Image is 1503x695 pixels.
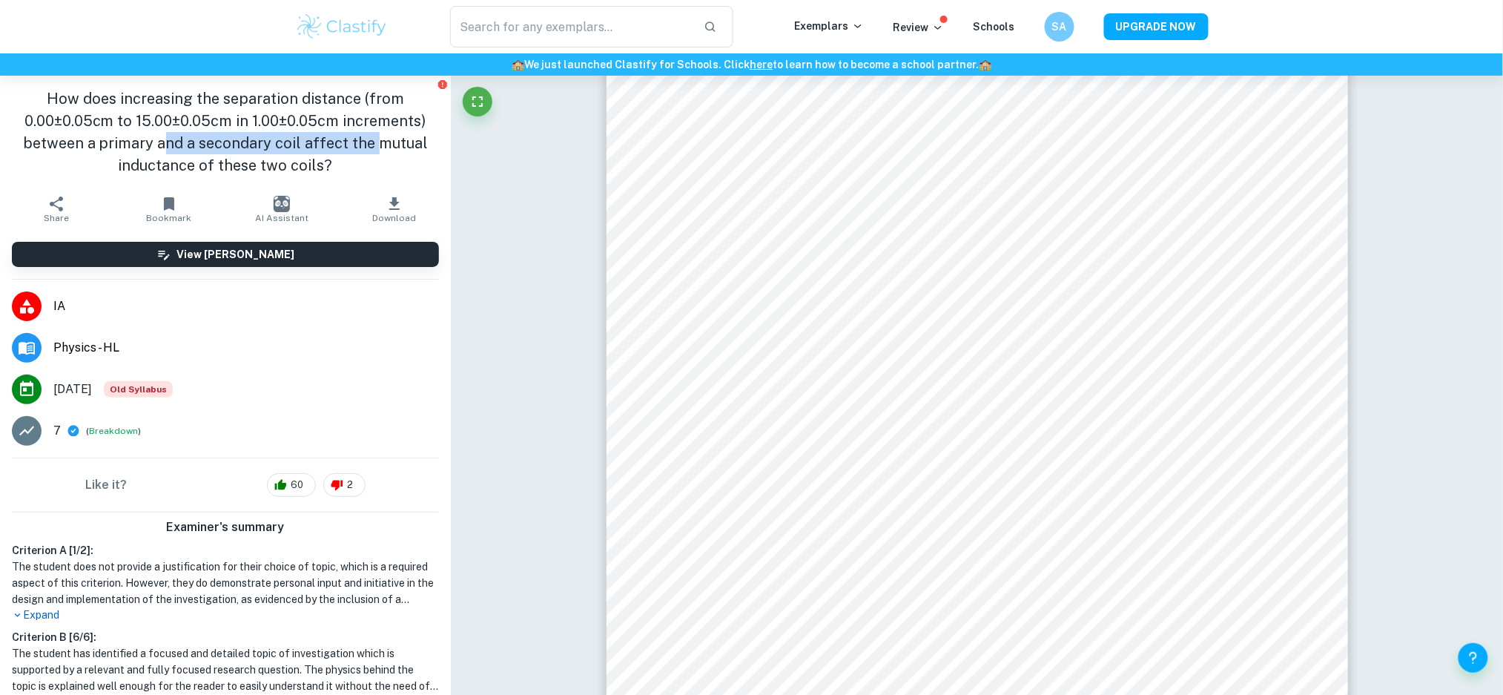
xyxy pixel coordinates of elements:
img: Clastify logo [295,12,389,42]
span: 🏫 [979,59,991,70]
div: Starting from the May 2025 session, the Physics IA requirements have changed. It's OK to refer to... [104,381,173,398]
span: [DATE] [53,381,92,398]
span: Download [373,213,417,223]
button: Report issue [437,79,448,90]
span: 60 [283,478,311,493]
h6: SA [1051,19,1068,35]
button: Help and Feedback [1459,643,1488,673]
button: Download [338,188,451,230]
h1: The student does not provide a justification for their choice of topic, which is a required aspec... [12,559,439,607]
h6: Criterion A [ 1 / 2 ]: [12,542,439,559]
span: Bookmark [147,213,192,223]
button: Bookmark [113,188,225,230]
button: View [PERSON_NAME] [12,242,439,267]
p: Expand [12,607,439,623]
span: ( ) [86,424,141,438]
a: Schools [974,21,1015,33]
div: 60 [267,473,316,497]
p: Exemplars [795,18,864,34]
a: here [750,59,773,70]
div: 2 [323,473,366,497]
span: Share [44,213,69,223]
h1: How does increasing the separation distance (from 0.00±0.05cm to 15.00±0.05cm in 1.00±0.05cm incr... [12,88,439,177]
span: IA [53,297,439,315]
button: Breakdown [89,424,138,438]
p: Review [893,19,944,36]
button: UPGRADE NOW [1104,13,1209,40]
h6: Like it? [85,476,127,494]
p: 7 [53,422,61,440]
input: Search for any exemplars... [450,6,693,47]
h6: Examiner's summary [6,518,445,536]
span: Old Syllabus [104,381,173,398]
button: Fullscreen [463,87,492,116]
h1: The student has identified a focused and detailed topic of investigation which is supported by a ... [12,645,439,694]
h6: Criterion B [ 6 / 6 ]: [12,629,439,645]
h6: We just launched Clastify for Schools. Click to learn how to become a school partner. [3,56,1500,73]
span: AI Assistant [255,213,308,223]
span: Physics - HL [53,339,439,357]
span: 🏫 [512,59,524,70]
button: AI Assistant [225,188,338,230]
h6: View [PERSON_NAME] [177,246,295,263]
span: 2 [339,478,361,493]
img: AI Assistant [274,196,290,212]
button: SA [1045,12,1074,42]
